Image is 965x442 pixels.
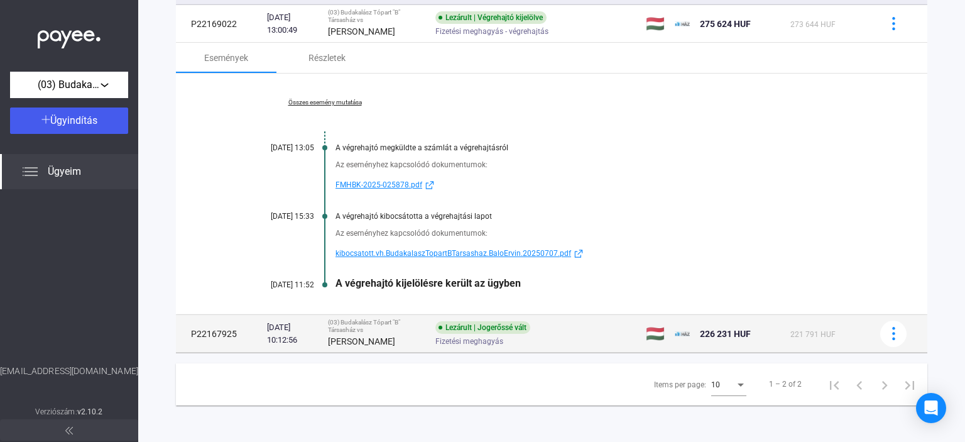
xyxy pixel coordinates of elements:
div: [DATE] 13:00:49 [267,11,318,36]
img: arrow-double-left-grey.svg [65,427,73,434]
div: [DATE] 15:33 [239,212,314,221]
div: [DATE] 13:05 [239,143,314,152]
span: Fizetési meghagyás - végrehajtás [435,24,548,39]
button: more-blue [880,11,907,37]
td: 🇭🇺 [641,315,670,353]
span: 273 644 HUF [790,20,836,29]
img: external-link-blue [571,249,586,258]
div: (03) Budakalász Tópart "B" Társasház vs [328,319,425,334]
button: First page [822,372,847,397]
span: 275 624 HUF [700,19,751,29]
div: Items per page: [654,377,706,392]
div: Események [204,50,248,65]
img: more-blue [887,327,900,340]
img: white-payee-white-dot.svg [38,23,101,49]
span: Ügyindítás [50,114,97,126]
button: Ügyindítás [10,108,128,134]
div: Részletek [308,50,346,65]
img: ehaz-mini [675,16,690,31]
div: [DATE] 11:52 [239,280,314,289]
div: 1 – 2 of 2 [769,377,802,392]
strong: [PERSON_NAME] [328,336,395,346]
img: ehaz-mini [675,326,690,341]
button: (03) Budakalász Tópart "B" Társasház [10,72,128,98]
img: external-link-blue [422,180,437,190]
div: A végrehajtó kijelölésre került az ügyben [335,277,864,289]
img: more-blue [887,17,900,30]
div: Az eseményhez kapcsolódó dokumentumok: [335,158,864,171]
span: Ügyeim [48,164,81,179]
span: 10 [711,380,720,389]
div: A végrehajtó megküldte a számlát a végrehajtásról [335,143,864,152]
span: Fizetési meghagyás [435,334,503,349]
div: Az eseményhez kapcsolódó dokumentumok: [335,227,864,240]
button: more-blue [880,321,907,347]
span: 221 791 HUF [790,330,836,339]
div: Open Intercom Messenger [916,393,946,423]
span: 226 231 HUF [700,329,751,339]
img: list.svg [23,164,38,179]
span: FMHBK-2025-025878.pdf [335,177,422,192]
div: Lezárult | Végrehajtó kijelölve [435,11,547,24]
td: 🇭🇺 [641,5,670,43]
a: kibocsatott.vh.BudakalaszTopartBTarsashaz.BaloErvin.20250707.pdfexternal-link-blue [335,246,864,261]
td: P22167925 [176,315,262,353]
span: (03) Budakalász Tópart "B" Társasház [38,77,101,92]
button: Last page [897,372,922,397]
img: plus-white.svg [41,115,50,124]
td: P22169022 [176,5,262,43]
strong: v2.10.2 [77,407,103,416]
div: (03) Budakalász Tópart "B" Társasház vs [328,9,425,24]
button: Previous page [847,372,872,397]
div: [DATE] 10:12:56 [267,321,318,346]
span: kibocsatott.vh.BudakalaszTopartBTarsashaz.BaloErvin.20250707.pdf [335,246,571,261]
strong: [PERSON_NAME] [328,26,395,36]
div: Lezárult | Jogerőssé vált [435,321,530,334]
a: FMHBK-2025-025878.pdfexternal-link-blue [335,177,864,192]
button: Next page [872,372,897,397]
a: Összes esemény mutatása [239,99,411,106]
div: A végrehajtó kibocsátotta a végrehajtási lapot [335,212,864,221]
mat-select: Items per page: [711,377,746,392]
